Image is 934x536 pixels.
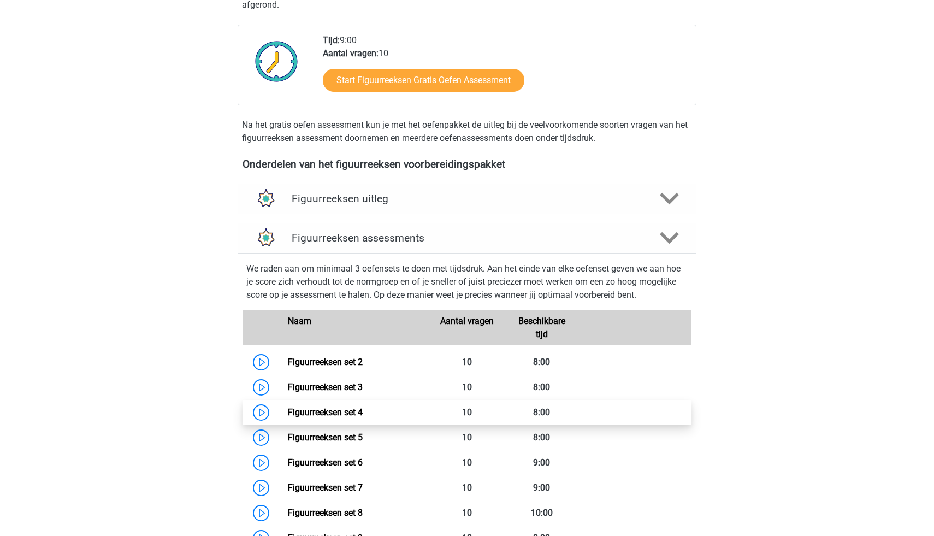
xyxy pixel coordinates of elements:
[249,34,304,89] img: Klok
[288,432,363,443] a: Figuurreeksen set 5
[292,192,642,205] h4: Figuurreeksen uitleg
[251,185,279,213] img: figuurreeksen uitleg
[315,34,695,105] div: 9:00 10
[288,407,363,417] a: Figuurreeksen set 4
[292,232,642,244] h4: Figuurreeksen assessments
[288,457,363,468] a: Figuurreeksen set 6
[323,69,524,92] a: Start Figuurreeksen Gratis Oefen Assessment
[288,482,363,493] a: Figuurreeksen set 7
[323,35,340,45] b: Tijd:
[233,184,701,214] a: uitleg Figuurreeksen uitleg
[504,315,579,341] div: Beschikbare tijd
[288,357,363,367] a: Figuurreeksen set 2
[429,315,504,341] div: Aantal vragen
[280,315,429,341] div: Naam
[288,508,363,518] a: Figuurreeksen set 8
[243,158,691,170] h4: Onderdelen van het figuurreeksen voorbereidingspakket
[323,48,379,58] b: Aantal vragen:
[251,224,279,252] img: figuurreeksen assessments
[238,119,696,145] div: Na het gratis oefen assessment kun je met het oefenpakket de uitleg bij de veelvoorkomende soorte...
[288,382,363,392] a: Figuurreeksen set 3
[233,223,701,254] a: assessments Figuurreeksen assessments
[246,262,688,302] p: We raden aan om minimaal 3 oefensets te doen met tijdsdruk. Aan het einde van elke oefenset geven...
